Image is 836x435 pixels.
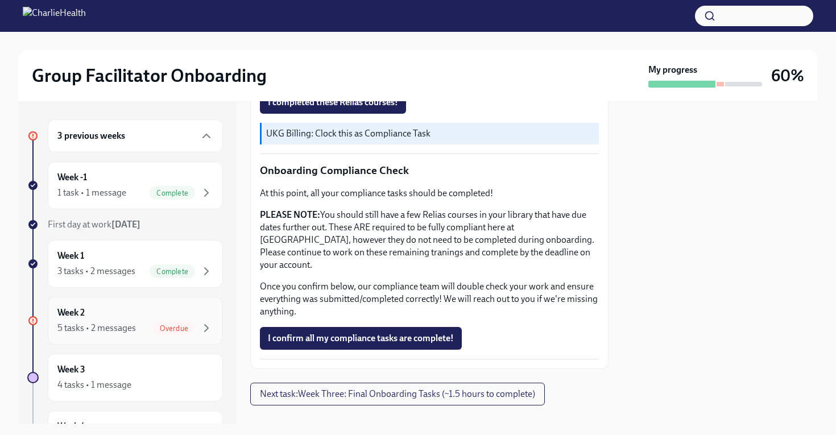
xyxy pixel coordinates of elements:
[57,187,126,199] div: 1 task • 1 message
[150,189,195,197] span: Complete
[57,130,125,142] h6: 3 previous weeks
[260,209,320,220] strong: PLEASE NOTE:
[57,379,131,391] div: 4 tasks • 1 message
[57,171,87,184] h6: Week -1
[648,64,697,76] strong: My progress
[260,327,462,350] button: I confirm all my compliance tasks are complete!
[57,363,85,376] h6: Week 3
[57,265,135,277] div: 3 tasks • 2 messages
[23,7,86,25] img: CharlieHealth
[260,280,599,318] p: Once you confirm below, our compliance team will double check your work and ensure everything was...
[268,97,398,108] span: I completed these Relias courses!
[48,219,140,230] span: First day at work
[260,388,535,400] span: Next task : Week Three: Final Onboarding Tasks (~1.5 hours to complete)
[48,119,223,152] div: 3 previous weeks
[111,219,140,230] strong: [DATE]
[150,267,195,276] span: Complete
[57,250,84,262] h6: Week 1
[27,354,223,401] a: Week 34 tasks • 1 message
[268,333,454,344] span: I confirm all my compliance tasks are complete!
[57,420,85,433] h6: Week 4
[27,240,223,288] a: Week 13 tasks • 2 messagesComplete
[260,163,599,178] p: Onboarding Compliance Check
[27,218,223,231] a: First day at work[DATE]
[27,297,223,345] a: Week 25 tasks • 2 messagesOverdue
[57,306,85,319] h6: Week 2
[250,383,545,405] button: Next task:Week Three: Final Onboarding Tasks (~1.5 hours to complete)
[32,64,267,87] h2: Group Facilitator Onboarding
[771,65,804,86] h3: 60%
[153,324,195,333] span: Overdue
[266,127,594,140] p: UKG Billing: Clock this as Compliance Task
[260,187,599,200] p: At this point, all your compliance tasks should be completed!
[27,161,223,209] a: Week -11 task • 1 messageComplete
[57,322,136,334] div: 5 tasks • 2 messages
[260,91,406,114] button: I completed these Relias courses!
[260,209,599,271] p: You should still have a few Relias courses in your library that have due dates further out. These...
